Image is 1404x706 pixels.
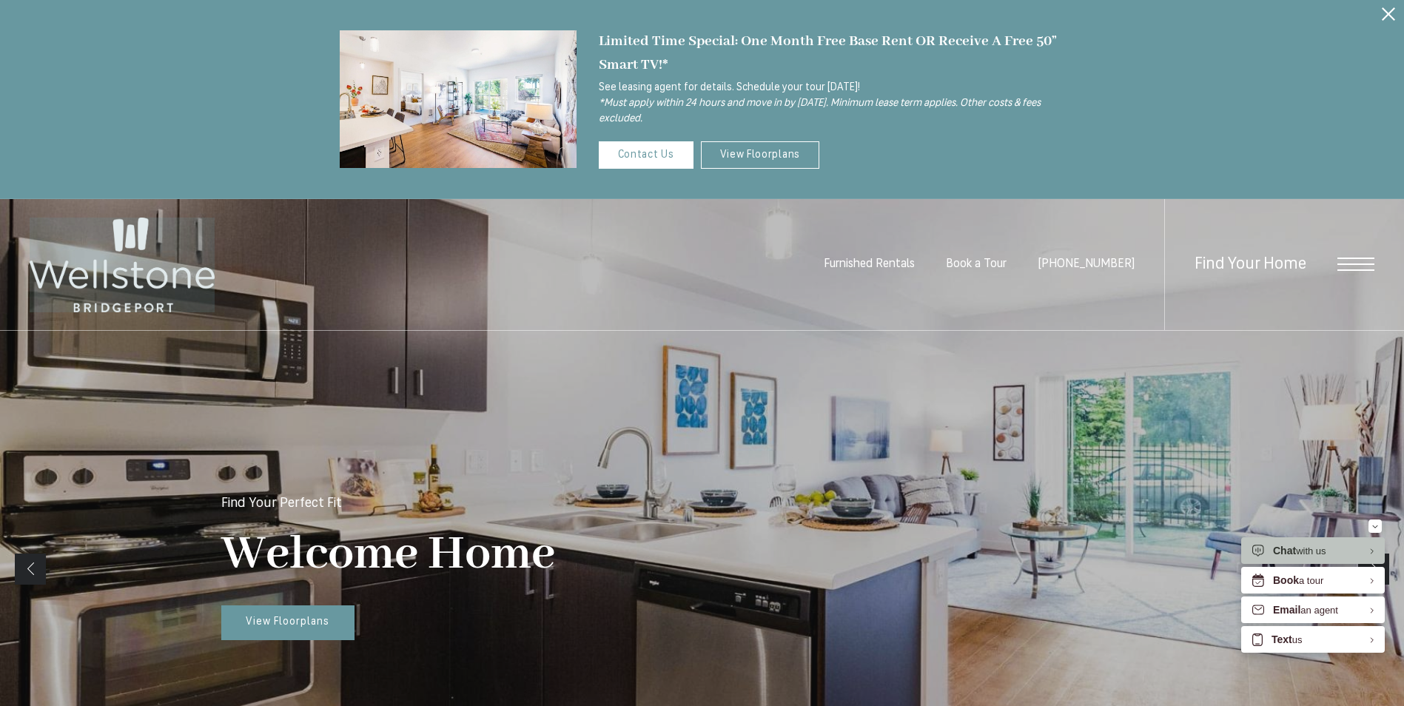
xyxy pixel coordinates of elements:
[1038,258,1135,270] a: Call us at (253) 400-3144
[599,141,693,169] a: Contact Us
[1195,256,1306,273] a: Find Your Home
[221,605,355,641] a: View Floorplans
[221,497,342,511] p: Find Your Perfect Fit
[599,30,1065,76] div: Limited Time Special: One Month Free Base Rent OR Receive A Free 50” Smart TV!*
[1337,258,1374,271] button: Open Menu
[340,30,577,169] img: Settle into comfort at Wellstone
[946,258,1007,270] a: Book a Tour
[246,616,329,628] span: View Floorplans
[1038,258,1135,270] span: [PHONE_NUMBER]
[701,141,820,169] a: View Floorplans
[599,98,1041,124] i: *Must apply within 24 hours and move in by [DATE]. Minimum lease term applies. Other costs & fees...
[30,218,215,312] img: Wellstone
[599,80,1065,127] p: See leasing agent for details. Schedule your tour [DATE]!
[221,525,555,584] p: Welcome Home
[15,554,46,585] a: Previous
[824,258,915,270] a: Furnished Rentals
